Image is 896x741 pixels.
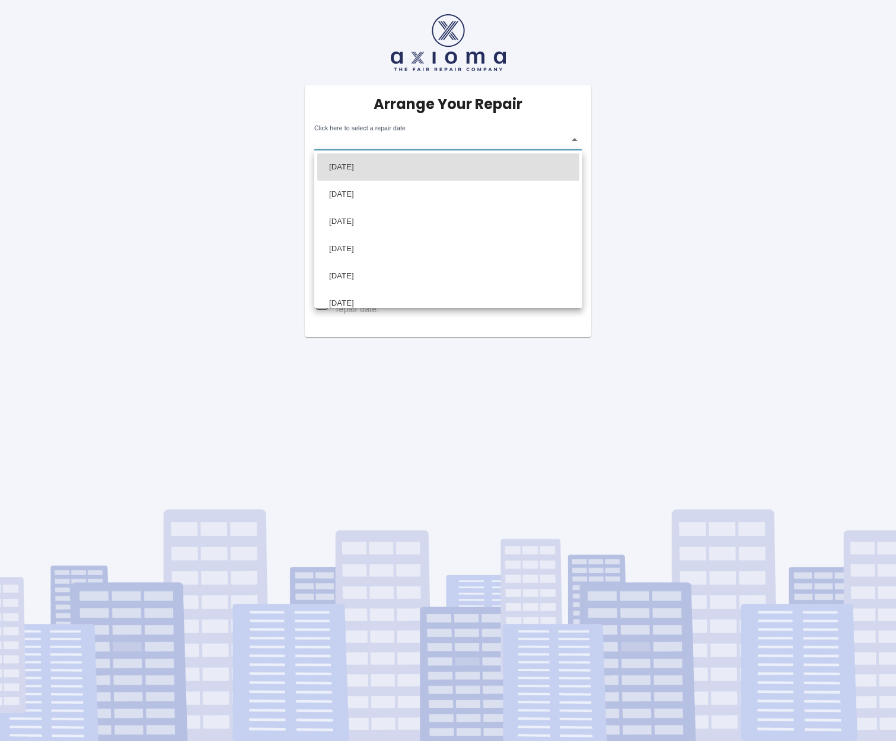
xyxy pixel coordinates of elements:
[317,153,579,181] li: [DATE]
[317,235,579,262] li: [DATE]
[317,262,579,290] li: [DATE]
[317,290,579,317] li: [DATE]
[317,181,579,208] li: [DATE]
[317,208,579,235] li: [DATE]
